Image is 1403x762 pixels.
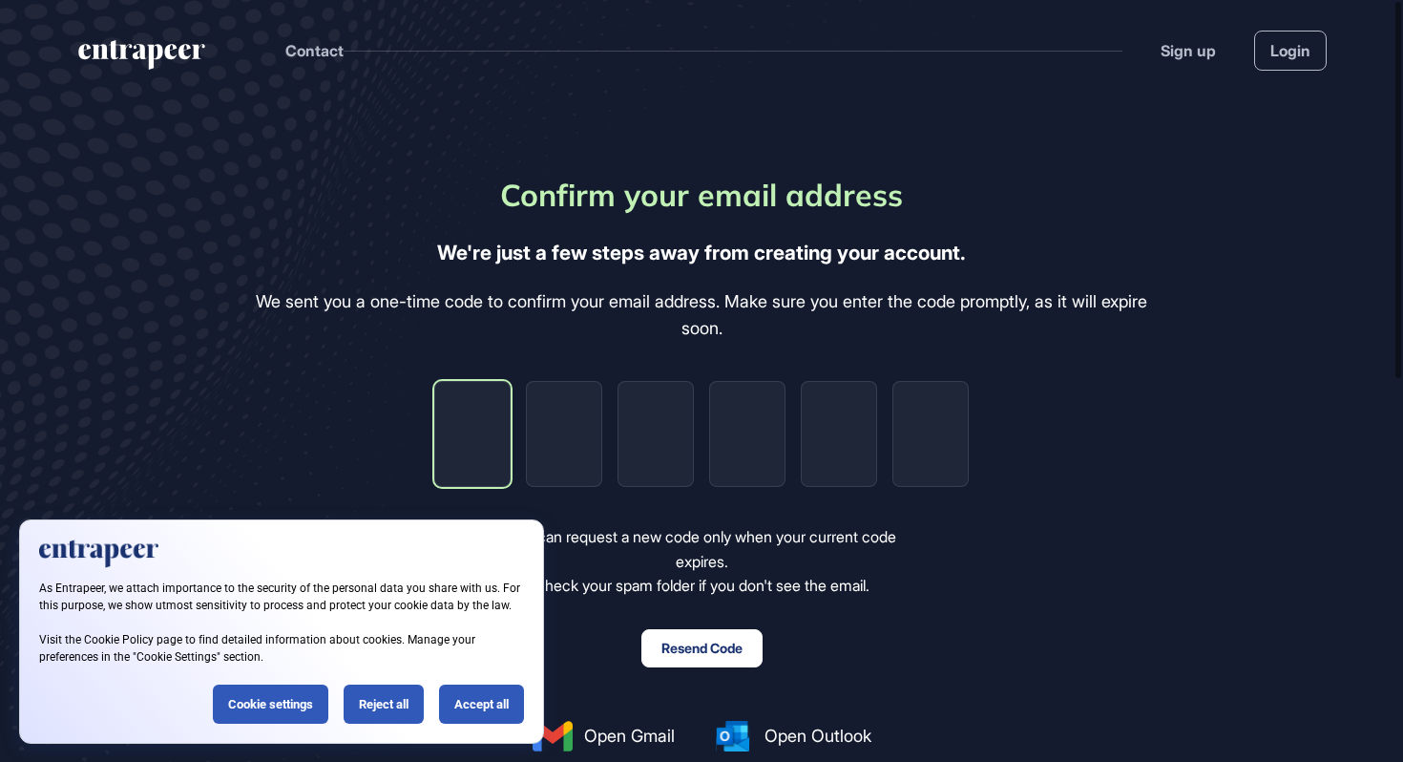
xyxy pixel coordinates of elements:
div: We sent you a one-time code to confirm your email address. Make sure you enter the code promptly,... [241,288,1163,344]
a: entrapeer-logo [76,40,207,76]
a: Open Outlook [713,721,871,751]
a: Sign up [1161,39,1216,62]
span: Open Outlook [764,723,871,749]
div: We're just a few steps away from creating your account. [437,237,966,269]
div: Confirm your email address [500,172,903,218]
a: Login [1254,31,1327,71]
button: Resend Code [641,629,763,667]
span: Open Gmail [584,723,675,749]
button: Contact [285,38,344,63]
div: You can request a new code only when your current code expires. Check your spam folder if you don... [481,525,923,599]
a: Open Gmail [533,721,675,751]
